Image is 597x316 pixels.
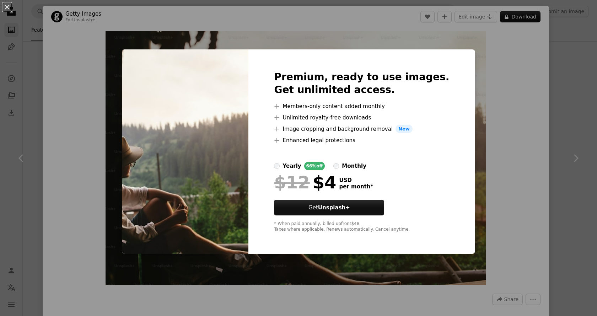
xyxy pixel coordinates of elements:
[274,113,449,122] li: Unlimited royalty-free downloads
[304,162,325,170] div: 66% off
[339,183,373,190] span: per month *
[283,162,301,170] div: yearly
[274,173,310,192] span: $12
[396,125,413,133] span: New
[274,102,449,111] li: Members-only content added monthly
[274,136,449,145] li: Enhanced legal protections
[339,177,373,183] span: USD
[274,71,449,96] h2: Premium, ready to use images. Get unlimited access.
[274,125,449,133] li: Image cropping and background removal
[318,204,350,211] strong: Unsplash+
[274,221,449,232] div: * When paid annually, billed upfront $48 Taxes where applicable. Renews automatically. Cancel any...
[333,163,339,169] input: monthly
[274,173,336,192] div: $4
[274,200,384,215] button: GetUnsplash+
[122,49,248,254] img: premium_photo-1661308267362-97343a31b907
[274,163,280,169] input: yearly66%off
[342,162,366,170] div: monthly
